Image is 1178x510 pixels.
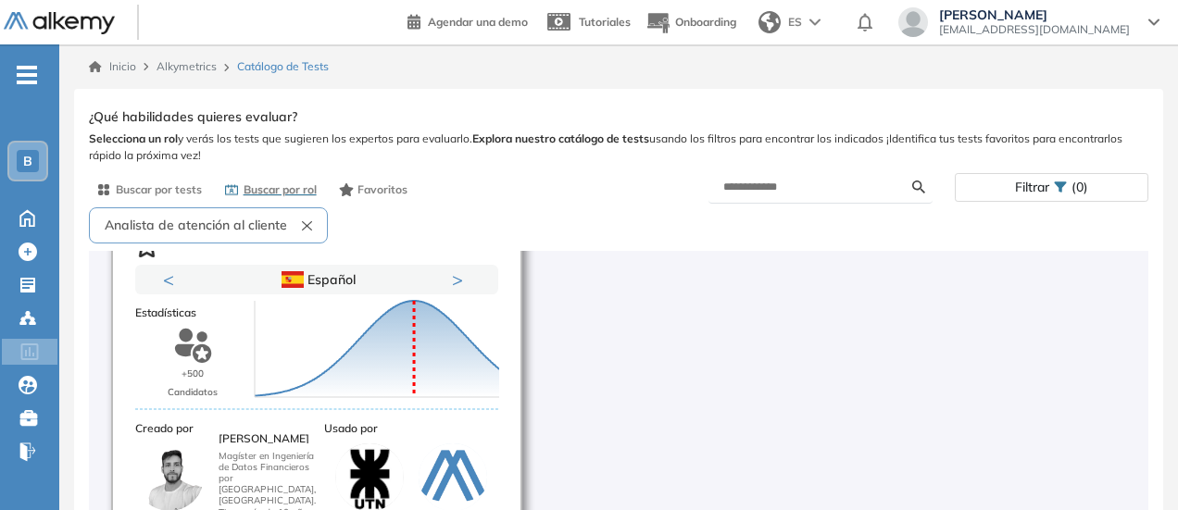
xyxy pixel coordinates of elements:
[217,174,324,205] button: Buscar por rol
[135,422,317,435] h3: Creado por
[89,107,297,127] span: ¿Qué habilidades quieres evaluar?
[332,174,416,205] button: Favoritos
[313,294,328,297] button: 2
[645,3,736,43] button: Onboarding
[89,131,178,145] b: Selecciona un rol
[335,294,350,297] button: 3
[168,382,218,401] p: Candidatos
[116,181,202,198] span: Buscar por tests
[182,365,204,383] p: +500
[939,22,1130,37] span: [EMAIL_ADDRESS][DOMAIN_NAME]
[579,15,631,29] span: Tutoriales
[283,294,306,297] button: 1
[89,131,1148,164] span: y verás los tests que sugieren los expertos para evaluarlo. usando los filtros para encontrar los...
[89,207,328,243] button: Analista de atención al cliente
[472,131,649,145] b: Explora nuestro catálogo de tests
[407,9,528,31] a: Agendar una demo
[428,15,528,29] span: Agendar una demo
[1015,174,1049,201] span: Filtrar
[244,181,317,198] span: Buscar por rol
[675,15,736,29] span: Onboarding
[809,19,821,26] img: arrow
[17,73,37,77] i: -
[157,59,217,73] span: Alkymetrics
[89,174,209,205] button: Buscar por tests
[163,270,182,289] button: Previous
[219,432,317,442] h3: [PERSON_NAME]
[939,7,1130,22] span: [PERSON_NAME]
[357,181,407,198] span: Favoritos
[4,12,115,35] img: Logo
[788,14,802,31] span: ES
[201,269,432,290] div: Español
[23,154,32,168] span: B
[237,58,329,75] span: Catálogo de Tests
[758,11,781,33] img: world
[89,58,136,75] a: Inicio
[135,305,498,318] h3: Estadísticas
[1071,174,1088,201] span: (0)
